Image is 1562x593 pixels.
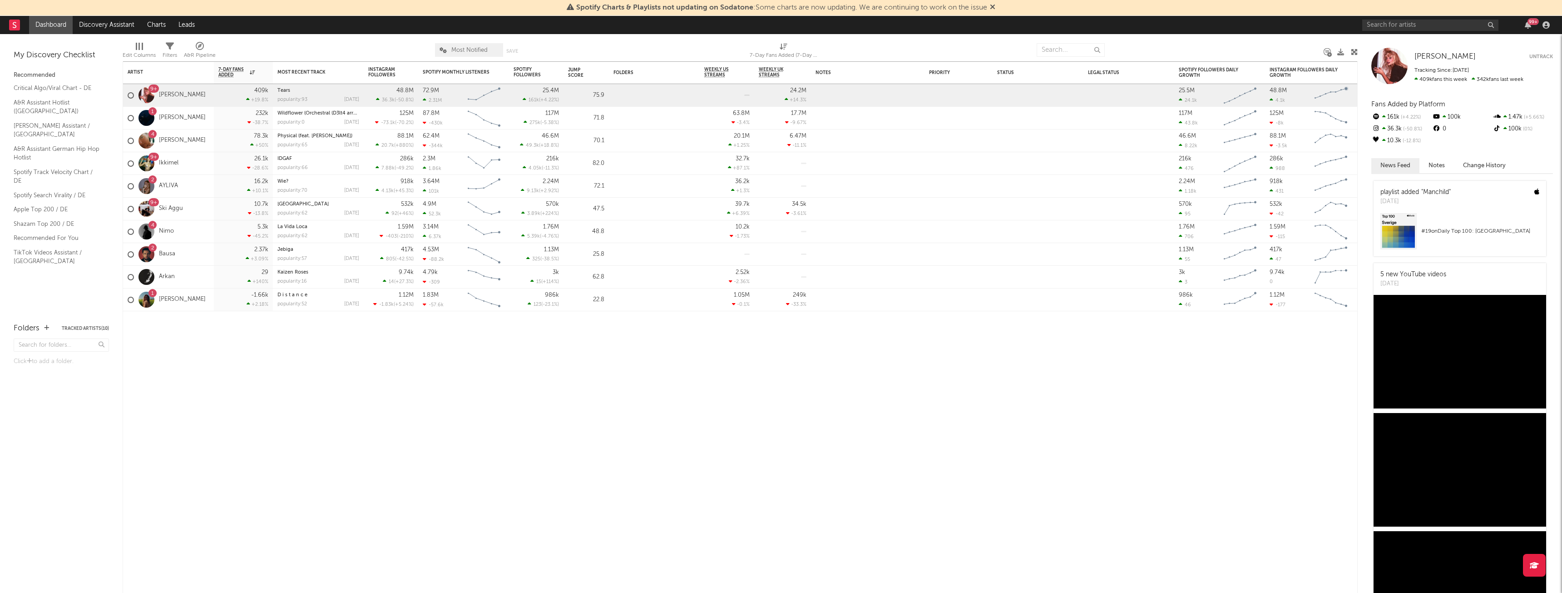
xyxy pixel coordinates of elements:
[14,50,109,61] div: My Discovery Checklist
[997,70,1056,75] div: Status
[1414,52,1476,61] a: [PERSON_NAME]
[246,256,268,262] div: +3.09 %
[1179,234,1194,239] div: 706
[464,107,504,130] svg: Chart title
[731,188,750,194] div: +1.3 %
[1310,220,1351,243] svg: Chart title
[396,166,412,171] span: -49.2 %
[1179,256,1190,262] div: 55
[523,165,559,171] div: ( )
[1179,156,1191,162] div: 216k
[1220,220,1260,243] svg: Chart title
[733,110,750,116] div: 63.8M
[423,156,435,162] div: 2.3M
[381,189,394,194] span: 4.13k
[277,88,290,93] a: Tears
[247,233,268,239] div: -45.2 %
[277,134,359,139] div: Physical (feat. Troye Sivan)
[344,188,359,193] div: [DATE]
[464,152,504,175] svg: Chart title
[1270,256,1281,262] div: 47
[14,204,100,214] a: Apple Top 200 / DE
[464,84,504,107] svg: Chart title
[401,247,414,253] div: 417k
[423,188,439,194] div: 101k
[527,234,540,239] span: 5.39k
[159,91,206,99] a: [PERSON_NAME]
[451,47,488,53] span: Most Notified
[344,234,359,239] div: [DATE]
[524,120,559,125] div: ( )
[728,142,750,148] div: +1.25 %
[376,142,414,148] div: ( )
[546,201,559,207] div: 570k
[423,234,441,239] div: 6.37k
[1179,247,1194,253] div: 1.13M
[1401,139,1421,144] span: -12.8 %
[787,142,806,148] div: -11.1 %
[990,4,995,11] span: Dismiss
[1414,68,1469,73] span: Tracking Since: [DATE]
[344,165,359,170] div: [DATE]
[380,256,414,262] div: ( )
[14,248,100,266] a: TikTok Videos Assistant / [GEOGRAPHIC_DATA]
[568,249,604,260] div: 25.8
[529,98,539,103] span: 161k
[277,224,359,229] div: La Vida Loca
[520,142,559,148] div: ( )
[423,179,440,184] div: 3.64M
[568,113,604,124] div: 71.8
[1310,243,1351,266] svg: Chart title
[816,70,906,75] div: Notes
[254,88,268,94] div: 409k
[1371,101,1445,108] span: Fans Added by Platform
[526,143,539,148] span: 49.3k
[277,188,307,193] div: popularity: 70
[1270,247,1282,253] div: 417k
[159,228,174,235] a: Nimo
[736,224,750,230] div: 10.2k
[277,179,359,184] div: Wie?
[541,234,558,239] span: -4.76 %
[163,50,177,61] div: Filters
[375,120,414,125] div: ( )
[247,120,268,125] div: -38.7 %
[123,39,156,65] div: Edit Columns
[1527,18,1539,25] div: 99 +
[254,247,268,253] div: 2.37k
[1414,77,1467,82] span: 409k fans this week
[423,224,439,230] div: 3.14M
[790,133,806,139] div: 6.47M
[1310,175,1351,198] svg: Chart title
[382,98,395,103] span: 36.3k
[736,156,750,162] div: 32.7k
[545,110,559,116] div: 117M
[759,67,793,78] span: Weekly UK Streams
[376,188,414,194] div: ( )
[1179,133,1196,139] div: 46.6M
[277,97,307,102] div: popularity: 93
[576,4,753,11] span: Spotify Charts & Playlists not updating on Sodatone
[398,224,414,230] div: 1.59M
[1179,179,1195,184] div: 2.24M
[791,110,806,116] div: 17.7M
[254,133,268,139] div: 78.3k
[14,339,109,352] input: Search for folders...
[730,233,750,239] div: -1.73 %
[1270,143,1287,149] div: -3.5k
[159,159,178,167] a: Ikkimel
[277,224,307,229] a: La Vida Loca
[423,110,440,116] div: 87.8M
[344,211,359,216] div: [DATE]
[542,120,558,125] span: -5.38 %
[529,120,540,125] span: 275k
[423,97,442,103] div: 2.31M
[1371,123,1432,135] div: 36.3k
[1220,84,1260,107] svg: Chart title
[527,211,540,216] span: 3.89k
[386,234,397,239] span: -403
[1270,179,1283,184] div: 918k
[543,88,559,94] div: 25.4M
[423,70,491,75] div: Spotify Monthly Listeners
[1270,110,1284,116] div: 125M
